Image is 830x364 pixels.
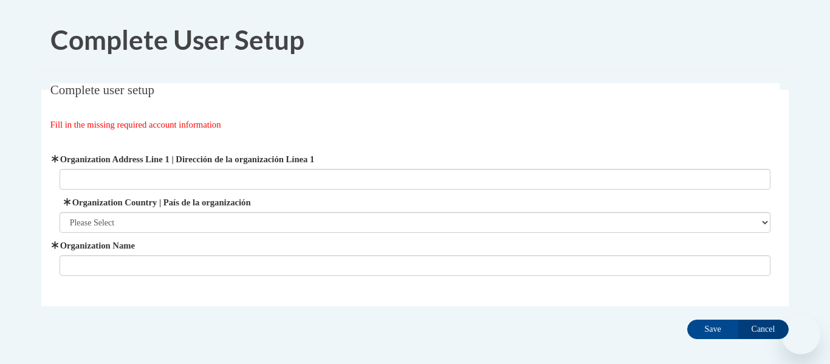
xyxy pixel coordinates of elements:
span: Complete user setup [50,83,154,97]
span: Fill in the missing required account information [50,120,221,129]
input: Cancel [738,320,789,339]
label: Organization Address Line 1 | Dirección de la organización Línea 1 [60,153,771,166]
label: Organization Country | País de la organización [60,196,771,209]
span: Complete User Setup [50,24,304,55]
input: Metadata input [60,255,771,276]
iframe: Button to launch messaging window [781,315,820,354]
input: Save [687,320,738,339]
label: Organization Name [60,239,771,252]
input: Metadata input [60,169,771,190]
